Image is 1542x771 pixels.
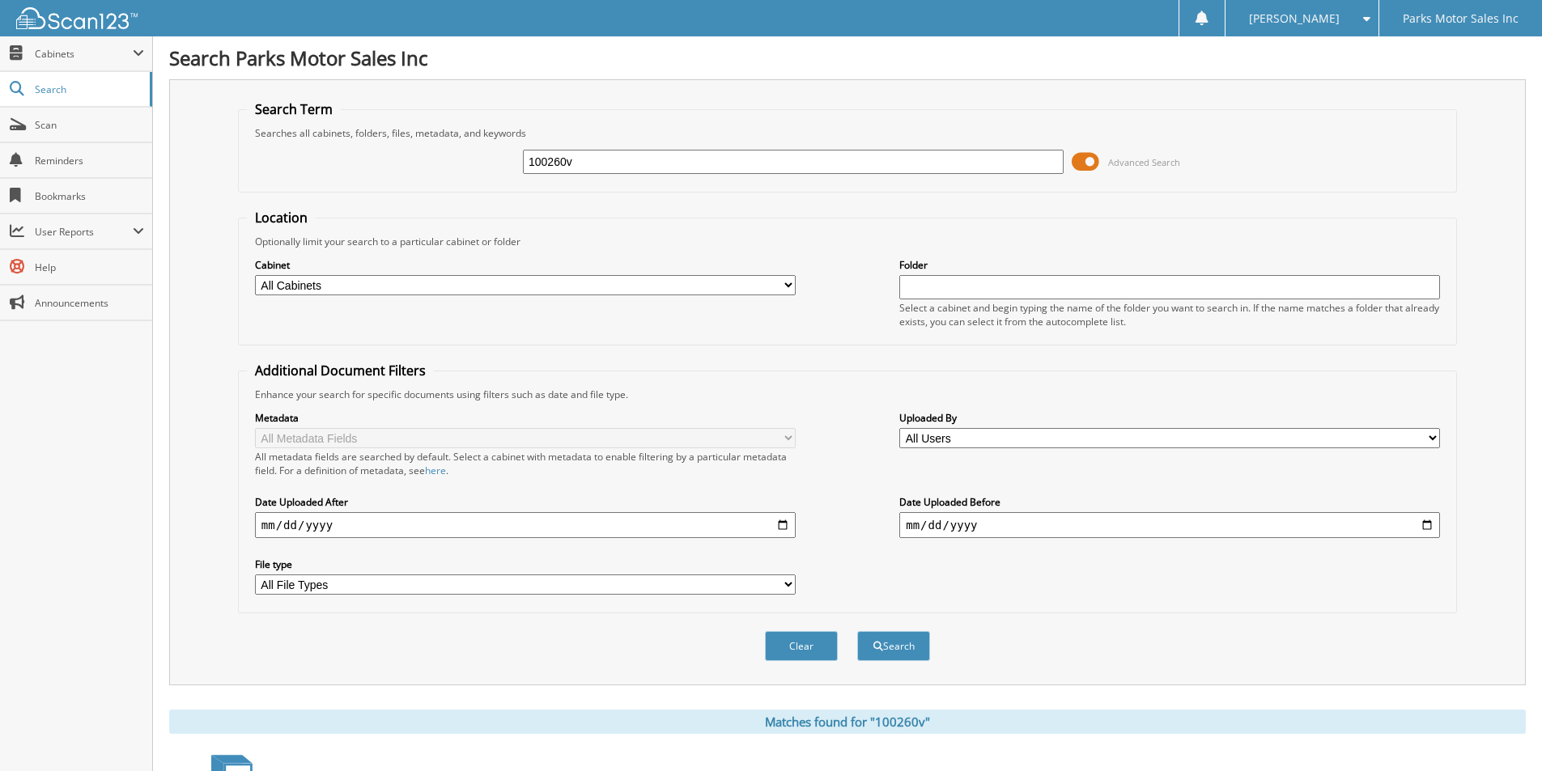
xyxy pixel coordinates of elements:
span: Parks Motor Sales Inc [1403,14,1519,23]
label: Folder [899,258,1440,272]
span: Reminders [35,154,144,167]
span: Bookmarks [35,189,144,203]
span: [PERSON_NAME] [1249,14,1340,23]
div: Enhance your search for specific documents using filters such as date and file type. [247,388,1448,401]
span: Help [35,261,144,274]
legend: Additional Document Filters [247,362,434,379]
span: Search [35,83,142,96]
button: Clear [765,631,838,661]
span: Cabinets [35,47,133,61]
label: Uploaded By [899,411,1440,425]
label: File type [255,557,796,571]
legend: Location [247,209,316,227]
label: Date Uploaded After [255,495,796,509]
div: Searches all cabinets, folders, files, metadata, and keywords [247,126,1448,140]
legend: Search Term [247,100,341,118]
button: Search [857,631,930,661]
input: start [255,512,796,538]
input: end [899,512,1440,538]
div: All metadata fields are searched by default. Select a cabinet with metadata to enable filtering b... [255,450,796,477]
label: Metadata [255,411,796,425]
a: here [425,464,446,477]
h1: Search Parks Motor Sales Inc [169,44,1526,71]
div: Matches found for "100260v" [169,710,1526,734]
div: Optionally limit your search to a particular cabinet or folder [247,235,1448,248]
label: Cabinet [255,258,796,272]
label: Date Uploaded Before [899,495,1440,509]
span: Announcements [35,296,144,310]
span: Scan [35,118,144,132]
span: User Reports [35,225,133,239]
img: scan123-logo-white.svg [16,7,138,29]
span: Advanced Search [1108,156,1180,168]
div: Select a cabinet and begin typing the name of the folder you want to search in. If the name match... [899,301,1440,328]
